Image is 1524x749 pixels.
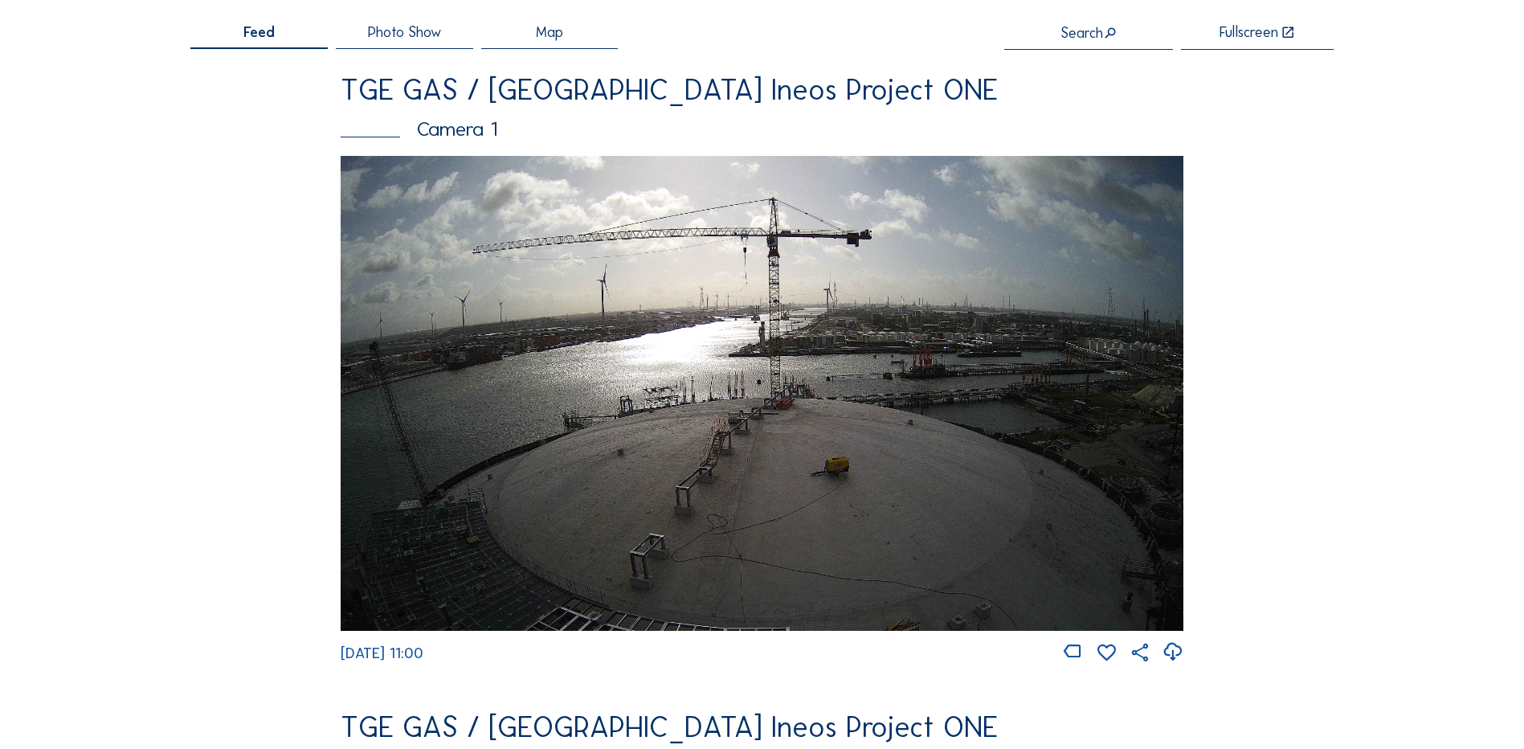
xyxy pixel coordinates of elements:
[341,645,423,662] span: [DATE] 11:00
[341,76,1183,104] div: TGE GAS / [GEOGRAPHIC_DATA] Ineos Project ONE
[1220,25,1278,40] div: Fullscreen
[341,119,1183,139] div: Camera 1
[368,25,441,39] span: Photo Show
[536,25,563,39] span: Map
[243,25,275,39] span: Feed
[341,156,1183,630] img: Image
[341,713,1183,742] div: TGE GAS / [GEOGRAPHIC_DATA] Ineos Project ONE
